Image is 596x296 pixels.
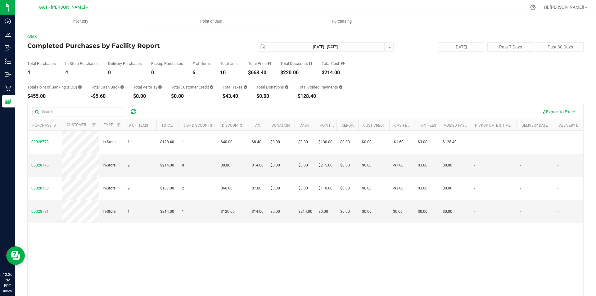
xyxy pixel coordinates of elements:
div: Total Purchases [27,61,56,66]
div: Total AeroPay [133,85,162,89]
span: 1 [182,209,184,215]
i: Sum of the total prices of all purchases in the date range. [268,61,271,66]
a: Txn Fees [419,123,436,128]
a: Inventory [15,15,146,28]
span: GA4 - [PERSON_NAME] [39,5,85,10]
i: Sum of the cash-back amounts from rounded-up electronic payments for all purchases in the date ra... [120,85,124,89]
span: $0.00 [340,139,350,145]
a: Purchasing [276,15,407,28]
span: Point of Sale [192,19,230,24]
span: 0 [182,162,184,168]
span: - [558,185,558,191]
p: 12:26 PM EDT [3,272,12,289]
button: Export to Excel [537,107,579,117]
div: Total Price [248,61,271,66]
i: Sum of the successful, non-voided point-of-banking payment transactions, both via payment termina... [78,85,82,89]
span: $0.00 [298,162,308,168]
i: Sum of all round-up-to-next-dollar total price adjustments for all purchases in the date range. [285,85,288,89]
div: 4 [65,70,99,75]
a: Customer [67,123,86,127]
span: $0.00 [393,209,403,215]
span: - [474,162,475,168]
div: 10 [220,70,239,75]
a: Filter [114,120,124,130]
span: $130.00 [318,139,332,145]
div: 4 [27,70,56,75]
a: Delivery Date [521,123,548,128]
span: $3.00 [418,139,427,145]
div: $0.00 [133,94,162,99]
span: - [520,209,521,215]
span: $14.00 [252,162,264,168]
span: 2 [128,185,130,191]
span: - [520,162,521,168]
span: $128.40 [160,139,174,145]
a: Back [27,34,37,39]
i: Sum of the discount values applied to the all purchases in the date range. [309,61,312,66]
span: Inventory [64,19,97,24]
a: AeroPay [341,123,357,128]
a: Cash [300,123,309,128]
inline-svg: Inventory [5,58,11,64]
span: $214.00 [160,162,174,168]
span: 00028783 [31,186,49,190]
inline-svg: Dashboard [5,18,11,24]
div: Total Units [220,61,239,66]
span: $214.00 [298,209,312,215]
div: Pickup Purchases [151,61,183,66]
div: Total Discounts [280,61,312,66]
span: $60.00 [221,185,233,191]
a: Voided Payment [444,123,475,128]
span: - [520,185,521,191]
span: 00028776 [31,163,49,167]
a: Tax [253,123,260,128]
inline-svg: Retail [5,85,11,91]
span: - [474,209,475,215]
span: $0.00 [221,162,230,168]
span: -$1.60 [393,139,404,145]
button: [DATE] [438,42,484,52]
span: 1 [128,209,130,215]
inline-svg: Outbound [5,71,11,78]
h4: Completed Purchases by Facility Report [27,42,213,49]
inline-svg: Reports [5,98,11,104]
div: -$5.60 [91,94,124,99]
span: $120.00 [221,209,235,215]
span: - [520,139,521,145]
span: $110.00 [318,185,332,191]
span: select [385,43,393,51]
a: Type [104,123,113,127]
span: $215.00 [318,162,332,168]
a: Pickup Date & Time [475,123,511,128]
div: $220.00 [280,70,312,75]
span: 00028791 [31,209,49,214]
p: 08/28 [3,289,12,293]
i: Sum of all voided payment transaction amounts, excluding tips and transaction fees, for all purch... [339,85,342,89]
a: Donation [272,123,290,128]
span: $107.00 [160,185,174,191]
span: Hi, [PERSON_NAME]! [544,5,584,10]
div: Total Donations [256,85,288,89]
div: 0 [108,70,142,75]
span: In-Store [103,162,115,168]
span: $0.00 [362,162,372,168]
button: Past 7 Days [487,42,534,52]
div: Total Cash [322,61,345,66]
span: - [558,209,558,215]
div: Manage settings [529,4,537,10]
span: - [474,185,475,191]
span: $0.00 [443,185,452,191]
span: - [474,139,475,145]
span: -$3.00 [393,185,404,191]
span: $0.00 [340,162,350,168]
div: $0.00 [171,94,213,99]
span: select [258,43,267,51]
span: -$1.00 [393,162,404,168]
span: $0.00 [340,185,350,191]
span: $14.00 [252,209,264,215]
span: $0.00 [340,209,350,215]
span: $8.40 [252,139,261,145]
span: $128.40 [443,139,457,145]
a: Total [161,123,173,128]
span: - [558,162,558,168]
